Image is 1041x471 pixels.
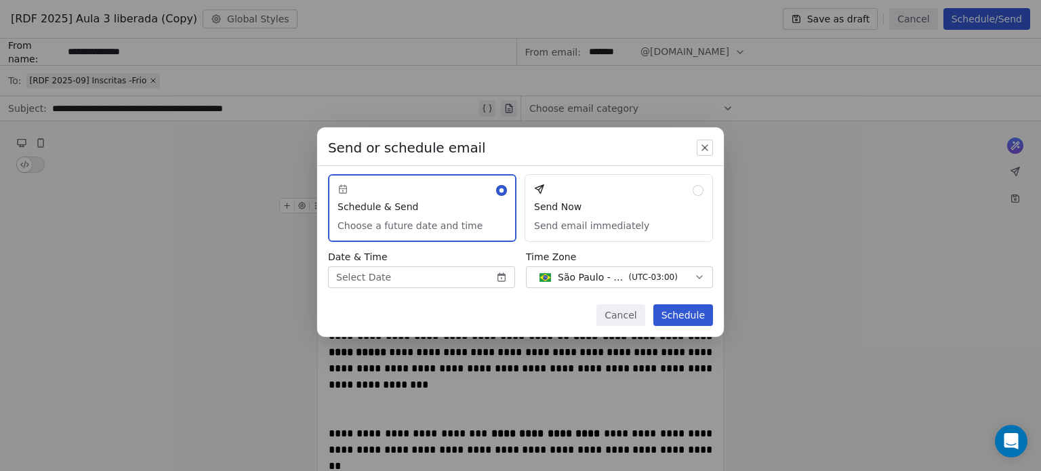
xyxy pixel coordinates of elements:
[328,138,486,157] span: Send or schedule email
[526,250,713,264] span: Time Zone
[328,266,515,288] button: Select Date
[558,270,624,284] span: São Paulo - BRT
[328,250,515,264] span: Date & Time
[336,270,391,285] span: Select Date
[629,271,678,283] span: ( UTC-03:00 )
[526,266,713,288] button: São Paulo - BRT(UTC-03:00)
[596,304,645,326] button: Cancel
[653,304,713,326] button: Schedule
